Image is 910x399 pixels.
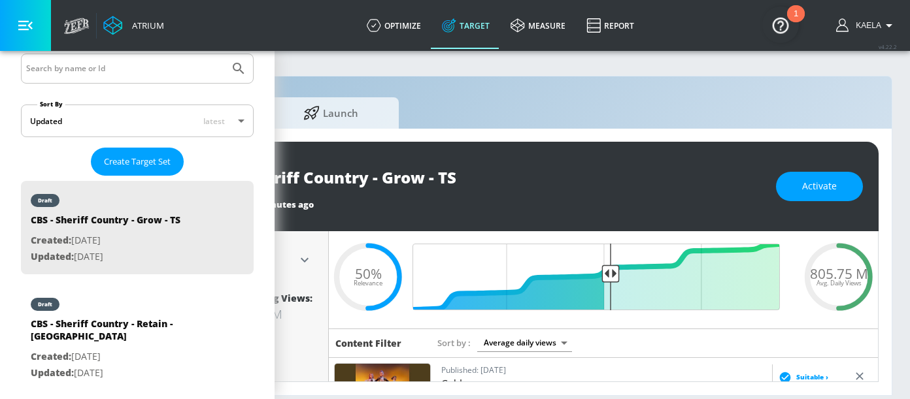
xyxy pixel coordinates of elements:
[851,21,881,30] span: login as: kaela.richards@zefr.com
[31,250,74,263] span: Updated:
[30,116,62,127] div: Updated
[441,377,767,390] p: Golden
[21,285,254,391] div: draftCBS - Sheriff Country - Retain - [GEOGRAPHIC_DATA]Created:[DATE]Updated:[DATE]
[31,365,214,381] p: [DATE]
[203,116,225,127] span: latest
[26,60,224,77] input: Search by name or Id
[775,370,828,383] div: Suitable ›
[31,232,180,249] p: [DATE]
[198,199,763,210] div: Last Updated:
[762,7,799,43] button: Open Resource Center, 1 new notification
[335,337,401,349] h6: Content Filter
[437,337,471,349] span: Sort by
[431,2,500,49] a: Target
[31,234,71,246] span: Created:
[356,2,431,49] a: optimize
[31,366,74,379] span: Updated:
[500,2,576,49] a: measure
[38,197,52,204] div: draft
[31,214,180,232] div: CBS - Sheriff Country - Grow - TS
[21,181,254,274] div: draftCBS - Sheriff Country - Grow - TSCreated:[DATE]Updated:[DATE]
[127,20,164,31] div: Atrium
[576,2,645,49] a: Report
[776,172,863,201] button: Activate
[879,43,897,50] span: v 4.22.2
[817,280,862,287] span: Avg. Daily Views
[252,199,314,210] span: 2 minutes ago
[354,280,382,287] span: Relevance
[441,363,767,377] p: Published: [DATE]
[355,266,382,280] span: 50%
[420,244,786,310] input: Final Threshold
[38,301,52,308] div: draft
[802,178,837,195] span: Activate
[31,350,71,362] span: Created:
[91,148,184,176] button: Create Target Set
[796,372,828,382] span: Suitable ›
[103,16,164,35] a: Atrium
[31,249,180,265] p: [DATE]
[104,154,171,169] span: Create Target Set
[810,266,868,280] span: 805.75 M
[31,317,214,349] div: CBS - Sheriff Country - Retain - [GEOGRAPHIC_DATA]
[37,100,65,108] label: Sort By
[31,349,214,365] p: [DATE]
[836,18,897,33] button: Kaela
[477,334,572,351] div: Average daily views
[794,14,798,31] div: 1
[281,97,380,129] span: Launch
